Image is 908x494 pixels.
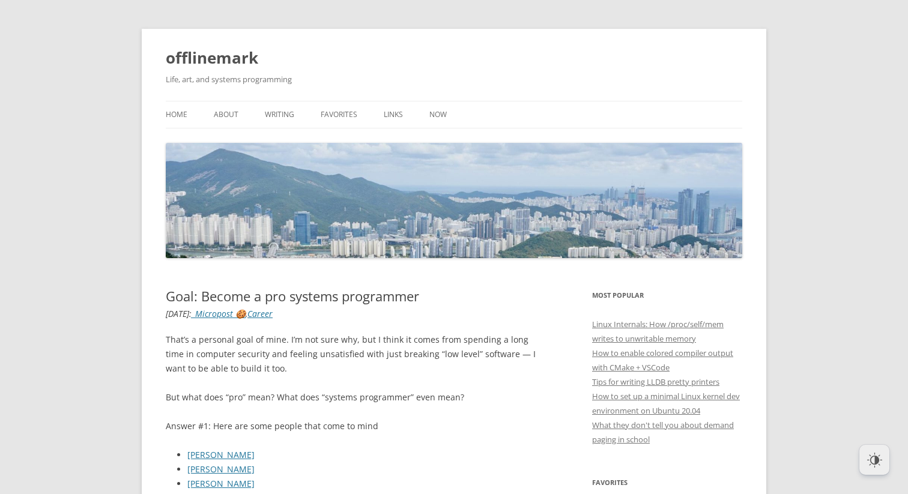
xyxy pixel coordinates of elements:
[166,72,742,86] h2: Life, art, and systems programming
[429,101,447,128] a: Now
[166,101,187,128] a: Home
[166,333,541,376] p: That’s a personal goal of mine. I’m not sure why, but I think it comes from spending a long time ...
[592,475,742,490] h3: Favorites
[321,101,357,128] a: Favorites
[166,419,541,433] p: Answer #1: Here are some people that come to mind
[247,308,273,319] a: Career
[166,288,541,304] h1: Goal: Become a pro systems programmer
[265,101,294,128] a: Writing
[592,391,740,416] a: How to set up a minimal Linux kernel dev environment on Ubuntu 20.04
[592,348,733,373] a: How to enable colored compiler output with CMake + VSCode
[592,420,734,445] a: What they don't tell you about demand paging in school
[187,449,255,460] a: [PERSON_NAME]
[592,376,719,387] a: Tips for writing LLDB pretty printers
[187,463,255,475] a: [PERSON_NAME]
[166,143,742,258] img: offlinemark
[592,319,724,344] a: Linux Internals: How /proc/self/mem writes to unwritable memory
[166,43,258,72] a: offlinemark
[166,390,541,405] p: But what does “pro” mean? What does “systems programmer” even mean?
[592,288,742,303] h3: Most Popular
[214,101,238,128] a: About
[166,308,189,319] time: [DATE]
[187,478,255,489] a: [PERSON_NAME]
[192,308,246,319] a: _Micropost 🍪
[166,308,273,319] i: : ,
[384,101,403,128] a: Links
